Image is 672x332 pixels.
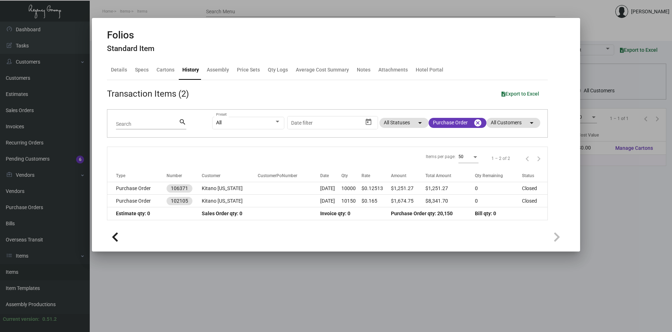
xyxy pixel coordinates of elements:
[319,120,354,126] input: End date
[320,211,350,216] span: Invoice qty: 0
[107,182,167,195] td: Purchase Order
[202,172,220,179] div: Customer
[258,172,321,179] div: CustomerPoNumber
[341,172,348,179] div: Qty
[425,172,451,179] div: Total Amount
[216,120,221,125] span: All
[391,195,426,207] td: $1,674.75
[42,315,57,323] div: 0.51.2
[361,172,370,179] div: Rate
[522,172,534,179] div: Status
[3,315,39,323] div: Current version:
[522,153,533,164] button: Previous page
[426,153,456,160] div: Items per page:
[182,66,199,74] div: History
[361,172,391,179] div: Rate
[391,182,426,195] td: $1,251.27
[533,153,545,164] button: Next page
[107,44,154,53] h4: Standard Item
[429,118,486,128] mat-chip: Purchase Order
[363,116,374,128] button: Open calendar
[258,172,297,179] div: CustomerPoNumber
[361,182,391,195] td: $0.12513
[416,119,424,127] mat-icon: arrow_drop_down
[379,118,429,128] mat-chip: All Statuses
[207,66,229,74] div: Assembly
[111,66,127,74] div: Details
[167,197,192,205] mat-chip: 102105
[475,195,522,207] td: 0
[425,172,475,179] div: Total Amount
[473,119,482,127] mat-icon: cancel
[157,66,174,74] div: Cartons
[296,66,349,74] div: Average Cost Summary
[237,66,260,74] div: Price Sets
[491,155,510,162] div: 1 – 2 of 2
[496,87,545,100] button: Export to Excel
[391,211,453,216] span: Purchase Order qty: 20,150
[268,66,288,74] div: Qty Logs
[458,154,479,160] mat-select: Items per page:
[116,211,150,216] span: Estimate qty: 0
[116,172,167,179] div: Type
[107,29,154,41] h2: Folios
[107,87,189,100] div: Transaction Items (2)
[416,66,443,74] div: Hotel Portal
[378,66,408,74] div: Attachments
[361,195,391,207] td: $0.165
[320,172,341,179] div: Date
[167,184,192,193] mat-chip: 106371
[486,118,540,128] mat-chip: All Customers
[202,211,242,216] span: Sales Order qty: 0
[341,172,361,179] div: Qty
[475,172,522,179] div: Qty Remaining
[522,182,547,195] td: Closed
[391,172,426,179] div: Amount
[167,172,182,179] div: Number
[522,195,547,207] td: Closed
[202,195,257,207] td: Kitano [US_STATE]
[167,172,202,179] div: Number
[107,195,167,207] td: Purchase Order
[179,118,186,126] mat-icon: search
[320,182,341,195] td: [DATE]
[341,182,361,195] td: 10000
[341,195,361,207] td: 10150
[320,172,329,179] div: Date
[425,182,475,195] td: $1,251.27
[425,195,475,207] td: $8,341.70
[458,154,463,159] span: 50
[202,182,257,195] td: Kitano [US_STATE]
[522,172,547,179] div: Status
[475,172,503,179] div: Qty Remaining
[116,172,125,179] div: Type
[391,172,406,179] div: Amount
[527,119,536,127] mat-icon: arrow_drop_down
[357,66,370,74] div: Notes
[475,211,496,216] span: Bill qty: 0
[320,195,341,207] td: [DATE]
[291,120,313,126] input: Start date
[501,91,539,97] span: Export to Excel
[475,182,522,195] td: 0
[135,66,149,74] div: Specs
[202,172,257,179] div: Customer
